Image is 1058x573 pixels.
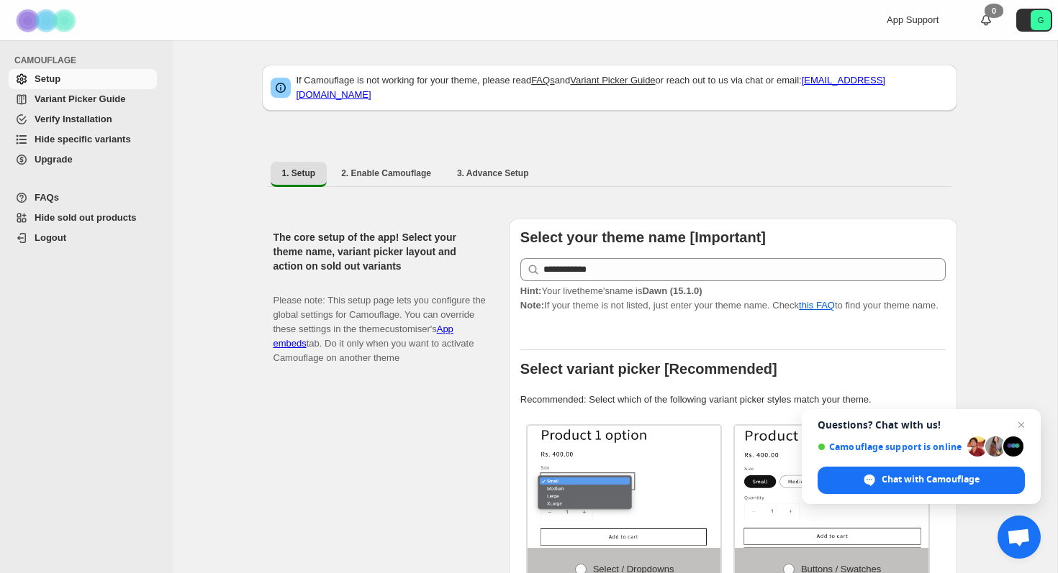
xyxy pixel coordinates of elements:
a: Hide sold out products [9,208,157,228]
p: Recommended: Select which of the following variant picker styles match your theme. [520,393,946,407]
a: FAQs [531,75,555,86]
a: Verify Installation [9,109,157,129]
span: Your live theme's name is [520,285,702,296]
img: Camouflage [12,1,83,40]
a: Logout [9,228,157,248]
strong: Dawn (15.1.0) [642,285,702,296]
span: Chat with Camouflage [882,473,980,486]
span: App Support [887,14,939,25]
img: Buttons / Swatches [735,426,928,548]
a: Hide specific variants [9,129,157,150]
span: Hide specific variants [35,134,131,145]
a: this FAQ [799,300,835,311]
b: Select your theme name [Important] [520,229,766,245]
b: Select variant picker [Recommended] [520,361,777,377]
p: If your theme is not listed, just enter your theme name. Check to find your theme name. [520,284,946,313]
span: CAMOUFLAGE [14,55,163,66]
span: Avatar with initials G [1031,10,1051,30]
span: Questions? Chat with us! [818,419,1025,431]
strong: Note: [520,300,544,311]
span: 1. Setup [282,168,316,179]
span: 2. Enable Camouflage [341,168,431,179]
img: Select / Dropdowns [528,426,721,548]
span: Close chat [1013,416,1030,434]
div: 0 [985,4,1003,18]
a: Upgrade [9,150,157,170]
span: Variant Picker Guide [35,93,125,104]
span: Upgrade [35,154,73,165]
button: Avatar with initials G [1016,9,1052,32]
span: Setup [35,73,60,84]
a: 0 [979,13,993,27]
span: Verify Installation [35,114,112,124]
a: FAQs [9,188,157,208]
text: G [1038,16,1044,24]
a: Setup [9,69,157,89]
span: FAQs [35,192,59,203]
span: Logout [35,232,66,243]
h2: The core setup of the app! Select your theme name, variant picker layout and action on sold out v... [273,230,486,273]
a: Variant Picker Guide [570,75,655,86]
a: Variant Picker Guide [9,89,157,109]
p: If Camouflage is not working for your theme, please read and or reach out to us via chat or email: [297,73,949,102]
p: Please note: This setup page lets you configure the global settings for Camouflage. You can overr... [273,279,486,365]
div: Chat with Camouflage [818,467,1025,494]
div: Open chat [998,515,1041,559]
span: Hide sold out products [35,212,137,223]
span: Camouflage support is online [818,441,962,452]
span: 3. Advance Setup [457,168,529,179]
strong: Hint: [520,285,542,296]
